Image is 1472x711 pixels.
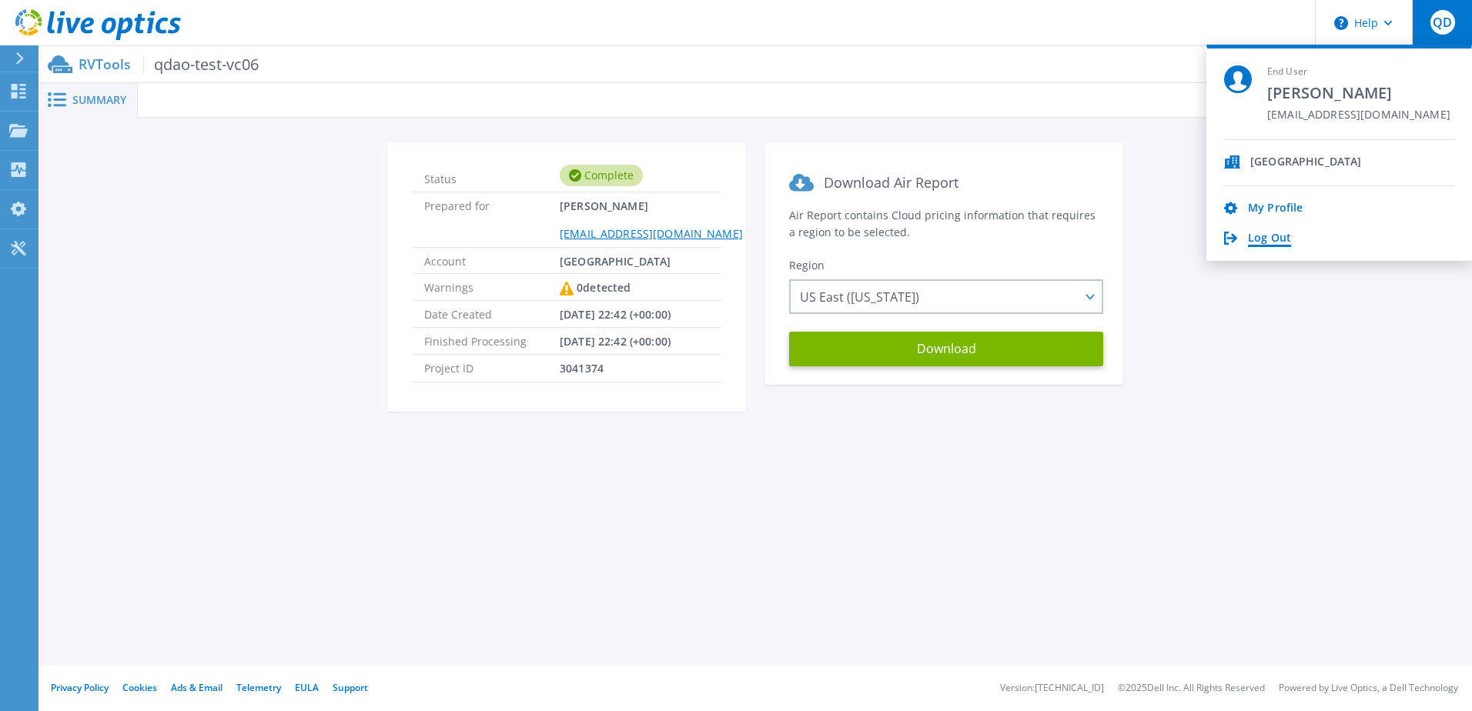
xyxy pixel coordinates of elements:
[789,208,1096,239] span: Air Report contains Cloud pricing information that requires a region to be selected.
[51,681,109,694] a: Privacy Policy
[424,328,560,354] span: Finished Processing
[1000,683,1104,693] li: Version: [TECHNICAL_ID]
[789,332,1103,366] button: Download
[560,248,671,273] span: [GEOGRAPHIC_DATA]
[560,355,604,381] span: 3041374
[424,165,560,185] span: Status
[424,355,560,381] span: Project ID
[1248,232,1291,246] a: Log Out
[424,192,560,246] span: Prepared for
[560,226,743,241] a: [EMAIL_ADDRESS][DOMAIN_NAME]
[333,681,368,694] a: Support
[424,274,560,300] span: Warnings
[789,258,825,272] span: Region
[122,681,157,694] a: Cookies
[143,55,259,73] span: qdao-test-vc06
[789,279,1103,314] div: US East ([US_STATE])
[560,192,743,246] span: [PERSON_NAME]
[560,165,643,186] div: Complete
[424,248,560,273] span: Account
[295,681,319,694] a: EULA
[1279,683,1458,693] li: Powered by Live Optics, a Dell Technology
[1118,683,1265,693] li: © 2025 Dell Inc. All Rights Reserved
[1248,202,1303,216] a: My Profile
[1250,155,1361,170] p: [GEOGRAPHIC_DATA]
[1433,16,1452,28] span: QD
[79,55,259,73] p: RVTools
[171,681,222,694] a: Ads & Email
[560,328,671,354] span: [DATE] 22:42 (+00:00)
[236,681,281,694] a: Telemetry
[1267,83,1450,104] span: [PERSON_NAME]
[824,173,958,192] span: Download Air Report
[72,95,126,105] span: Summary
[424,301,560,327] span: Date Created
[560,301,671,327] span: [DATE] 22:42 (+00:00)
[1267,65,1450,78] span: End User
[1267,108,1450,123] span: [EMAIL_ADDRESS][DOMAIN_NAME]
[560,274,631,302] div: 0 detected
